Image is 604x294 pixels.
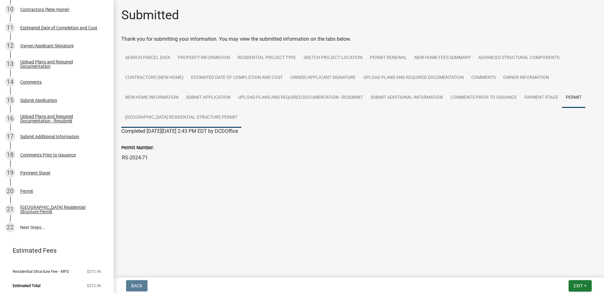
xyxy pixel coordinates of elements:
a: Upload Plans and Required Documentation [359,68,468,88]
a: Estimated Fees [5,244,104,257]
button: Exit [569,280,592,291]
div: Comments [20,80,42,84]
a: Submit Application [182,88,234,108]
a: Permit [562,88,585,108]
span: Completed [DATE][DATE] 2:43 PM EDT by DCDOffice [121,128,238,134]
a: New Home Fees Summary [411,48,474,68]
div: 16 [5,114,15,124]
div: 21 [5,204,15,215]
span: $272.96 [87,284,101,288]
div: 15 [5,95,15,105]
div: 10 [5,4,15,15]
a: Owner/Applicant Signature [287,68,359,88]
div: 20 [5,186,15,196]
div: Permit [20,189,33,193]
a: Search Parcel Data [121,48,174,68]
div: 11 [5,23,15,33]
a: Advanced Structural Components [474,48,563,68]
a: [GEOGRAPHIC_DATA] Residential Structure Permit [121,108,241,128]
div: Upload Plans and Required Documentation - Resubmit [20,114,104,123]
a: Property Information [174,48,234,68]
div: Submit Application [20,98,57,103]
div: Owner/Applicant Signature [20,44,74,48]
button: Back [126,280,148,291]
div: 19 [5,168,15,178]
div: 14 [5,77,15,87]
div: Thank you for submitting your information. You may view the submitted information on the tabs below. [121,35,596,43]
div: Contractors (New Home) [20,7,69,12]
a: Upload Plans and Required Documentation - Resubmit [234,88,367,108]
a: New Home Information [121,88,182,108]
a: Estimated Date of Completion and Cost [187,68,287,88]
div: 12 [5,41,15,51]
a: Comments Prior to Issuance [447,88,521,108]
div: [GEOGRAPHIC_DATA] Residential Structure Permit [20,205,104,214]
a: Payment Stage [521,88,562,108]
div: Estimated Date of Completion and Cost [20,26,97,30]
a: Permit Renewal [366,48,411,68]
div: Payment Stage [20,171,50,175]
a: Submit Additional Information [367,88,447,108]
a: Owner Information [499,68,553,88]
a: Sketch Project Location [300,48,366,68]
div: 18 [5,150,15,160]
div: Comments Prior to Issuance [20,153,76,157]
div: 22 [5,222,15,232]
div: 17 [5,132,15,142]
span: $272.96 [87,269,101,273]
div: 13 [5,59,15,69]
span: Back [131,283,142,288]
label: Permit Number: [121,146,154,150]
span: Exit [574,283,583,288]
span: Residential Structure Fee - MFD [13,269,69,273]
a: Contractors (New Home) [121,68,187,88]
a: Comments [468,68,499,88]
h1: Submitted [121,8,179,23]
div: Upload Plans and Required Documentation [20,60,104,68]
div: Submit Additional Information [20,134,79,139]
a: Residential Project Type [234,48,300,68]
span: Estimated Total [13,284,40,288]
